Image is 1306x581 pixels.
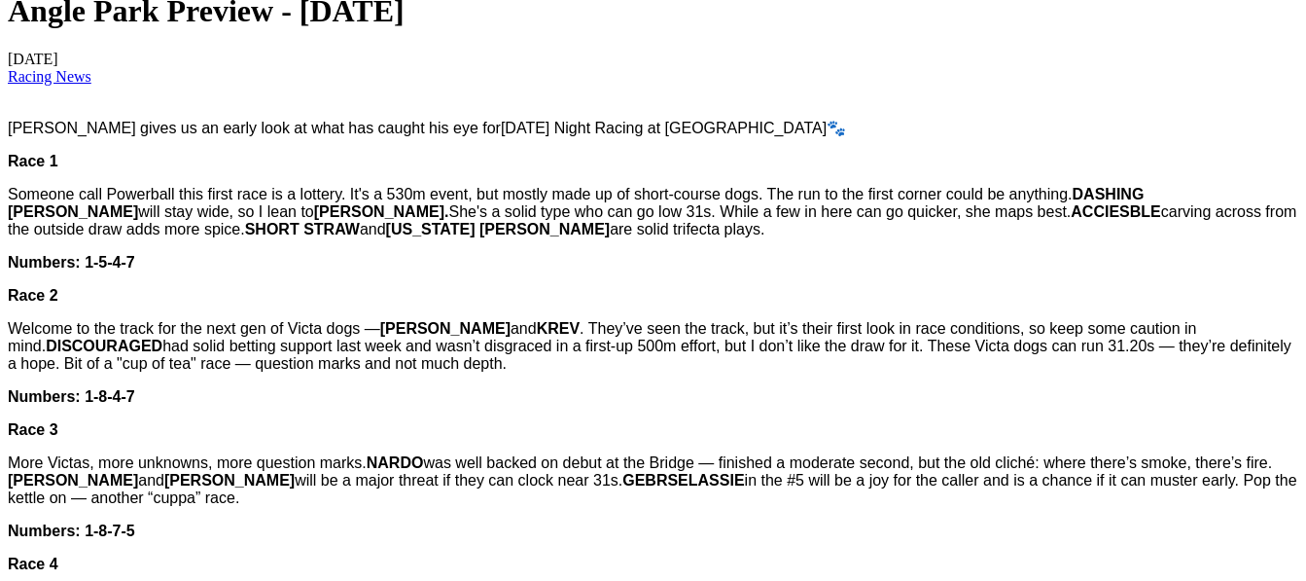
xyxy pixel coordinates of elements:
strong: ACCIESBLE [1071,203,1160,220]
strong: DASHING [PERSON_NAME] [8,186,1144,220]
span: More Victas, more unknowns, more question marks. was well backed on debut at the Bridge — finishe... [8,454,1297,506]
strong: SHORT STRAW [245,221,360,237]
span: Race 3 [8,421,58,438]
strong: [PERSON_NAME] [164,472,295,489]
span: 🐾 [827,120,846,136]
span: Numbers: 1-8-7-5 [8,523,135,539]
span: Numbers: 1-5-4-7 [8,254,135,271]
span: Race 1 [8,153,58,169]
strong: [US_STATE] [PERSON_NAME] [386,221,611,237]
span: Numbers: 1-8-4-7 [8,388,135,405]
strong: DISCOURAGED [46,338,162,354]
span: Race 4 [8,556,58,572]
a: Racing News [8,68,91,85]
span: Welcome to the track for the next gen of Victa dogs — and . They’ve seen the track, but it’s thei... [8,320,1291,372]
span: [DATE] Night Racing at [GEOGRAPHIC_DATA] [501,120,827,136]
span: Race 2 [8,287,58,304]
strong: [PERSON_NAME]. [314,203,449,220]
strong: NARDO [367,454,424,471]
span: Someone call Powerball this first race is a lottery. It's a 530m event, but mostly made up of sho... [8,186,1296,237]
span: [DATE] [8,51,91,85]
strong: [PERSON_NAME] [380,320,511,337]
strong: GEBRSELASSIE [622,472,744,489]
strong: [PERSON_NAME] [8,472,138,489]
span: [PERSON_NAME] gives us an early look at what has caught his eye for [8,120,501,136]
strong: KREV [537,320,580,337]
